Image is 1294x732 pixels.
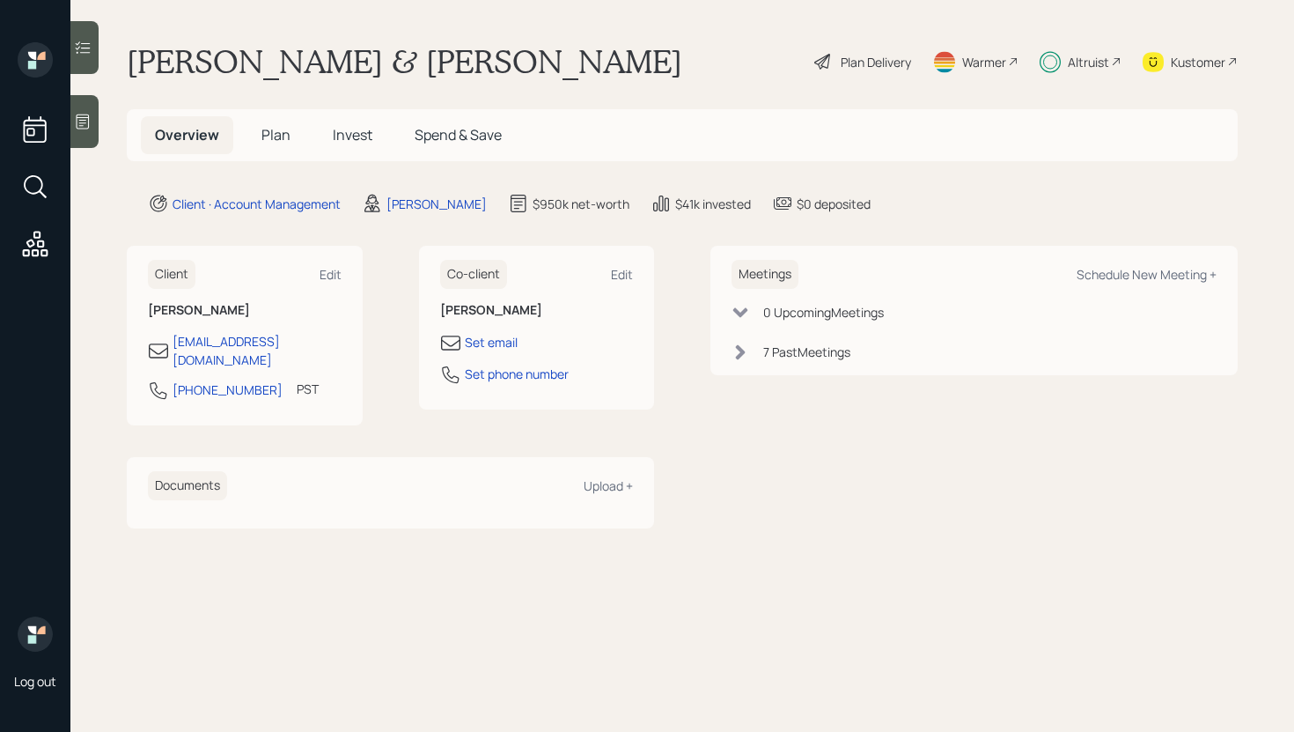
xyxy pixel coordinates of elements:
img: retirable_logo.png [18,617,53,652]
h6: [PERSON_NAME] [148,303,342,318]
h6: Documents [148,471,227,500]
div: PST [297,380,319,398]
span: Overview [155,125,219,144]
h6: Client [148,260,195,289]
span: Plan [261,125,290,144]
h6: Meetings [732,260,798,289]
div: [PHONE_NUMBER] [173,381,283,399]
div: Kustomer [1171,53,1225,71]
div: [EMAIL_ADDRESS][DOMAIN_NAME] [173,332,342,369]
h6: Co-client [440,260,507,289]
div: Altruist [1068,53,1109,71]
span: Invest [333,125,372,144]
div: Edit [320,266,342,283]
div: $0 deposited [797,195,871,213]
div: 7 Past Meeting s [763,343,850,361]
div: Set email [465,333,518,351]
div: Client · Account Management [173,195,341,213]
div: [PERSON_NAME] [386,195,487,213]
div: Edit [611,266,633,283]
div: Plan Delivery [841,53,911,71]
div: Warmer [962,53,1006,71]
div: $950k net-worth [533,195,629,213]
h1: [PERSON_NAME] & [PERSON_NAME] [127,42,682,81]
div: Log out [14,673,56,690]
div: 0 Upcoming Meeting s [763,303,884,322]
div: Set phone number [465,365,569,383]
div: $41k invested [675,195,751,213]
h6: [PERSON_NAME] [440,303,634,318]
div: Upload + [584,477,633,494]
span: Spend & Save [415,125,502,144]
div: Schedule New Meeting + [1077,266,1217,283]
